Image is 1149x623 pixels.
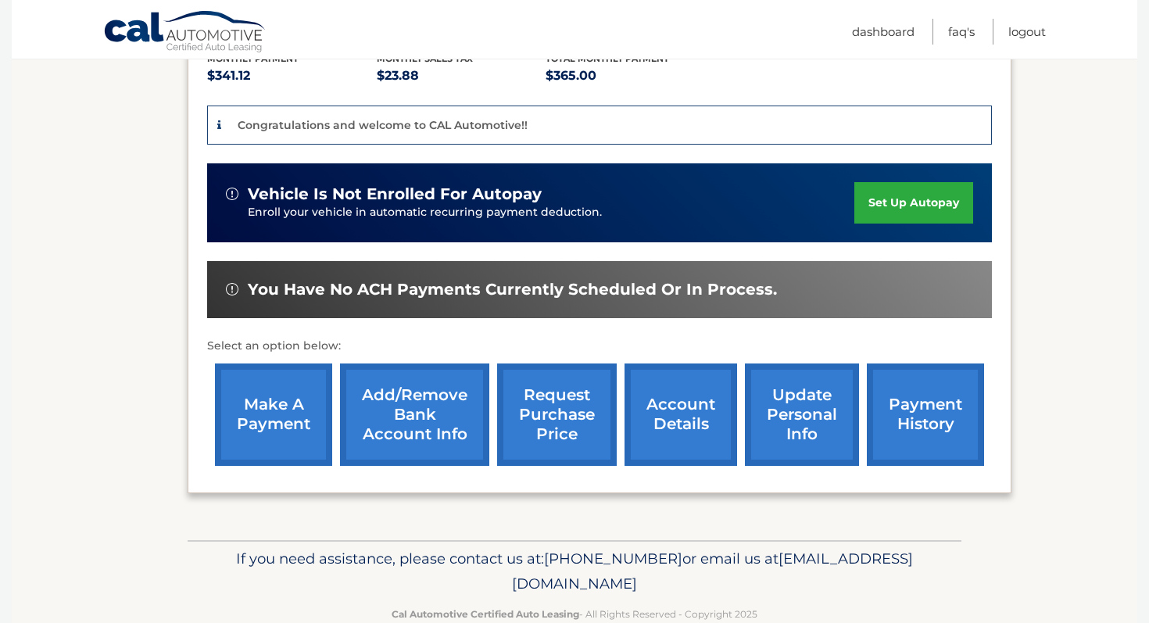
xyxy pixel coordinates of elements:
[546,65,715,87] p: $365.00
[377,65,546,87] p: $23.88
[948,19,975,45] a: FAQ's
[392,608,579,620] strong: Cal Automotive Certified Auto Leasing
[248,280,777,299] span: You have no ACH payments currently scheduled or in process.
[226,188,238,200] img: alert-white.svg
[867,363,984,466] a: payment history
[207,65,377,87] p: $341.12
[198,606,951,622] p: - All Rights Reserved - Copyright 2025
[226,283,238,295] img: alert-white.svg
[207,337,992,356] p: Select an option below:
[544,550,682,568] span: [PHONE_NUMBER]
[198,546,951,596] p: If you need assistance, please contact us at: or email us at
[340,363,489,466] a: Add/Remove bank account info
[215,363,332,466] a: make a payment
[248,204,854,221] p: Enroll your vehicle in automatic recurring payment deduction.
[248,184,542,204] span: vehicle is not enrolled for autopay
[1008,19,1046,45] a: Logout
[238,118,528,132] p: Congratulations and welcome to CAL Automotive!!
[852,19,915,45] a: Dashboard
[103,10,267,55] a: Cal Automotive
[854,182,973,224] a: set up autopay
[625,363,737,466] a: account details
[745,363,859,466] a: update personal info
[497,363,617,466] a: request purchase price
